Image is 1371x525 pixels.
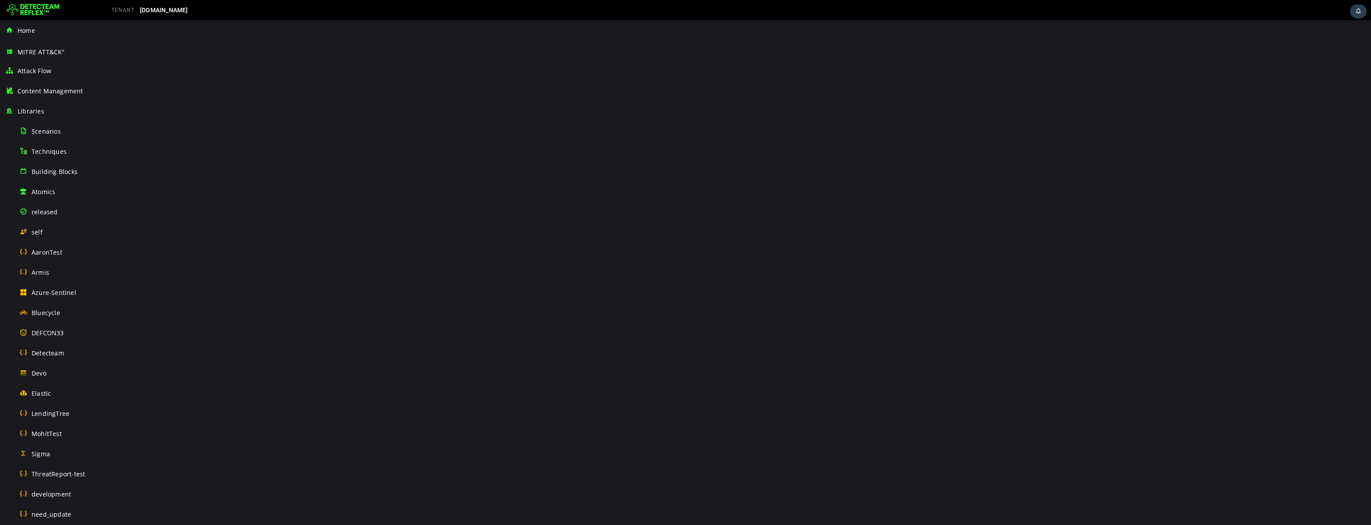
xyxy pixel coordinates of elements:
[32,127,61,135] span: Scenarios
[32,369,46,377] span: Devo
[32,208,58,216] span: released
[32,409,69,418] span: LendingTree
[32,490,71,498] span: development
[32,429,62,438] span: MohitTest
[111,7,136,13] span: TENANT:
[32,510,71,518] span: need_update
[7,3,60,17] img: Detecteam logo
[1350,4,1367,18] div: Task Notifications
[32,268,49,277] span: Armis
[18,48,65,56] span: MITRE ATT&CK
[62,49,64,53] sup: ®
[18,87,83,95] span: Content Management
[18,67,51,75] span: Attack Flow
[18,26,35,35] span: Home
[32,450,50,458] span: Sigma
[32,228,43,236] span: self
[32,349,64,357] span: Detecteam
[32,389,51,397] span: Elastic
[18,107,44,115] span: Libraries
[32,188,55,196] span: Atomics
[32,248,62,256] span: AaronTest
[140,7,188,14] span: [DOMAIN_NAME]
[32,288,76,297] span: Azure-Sentinel
[32,470,85,478] span: ThreatReport-test
[32,329,64,337] span: DEFCON33
[32,309,60,317] span: Bluecycle
[32,167,78,176] span: Building Blocks
[32,147,67,156] span: Techniques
